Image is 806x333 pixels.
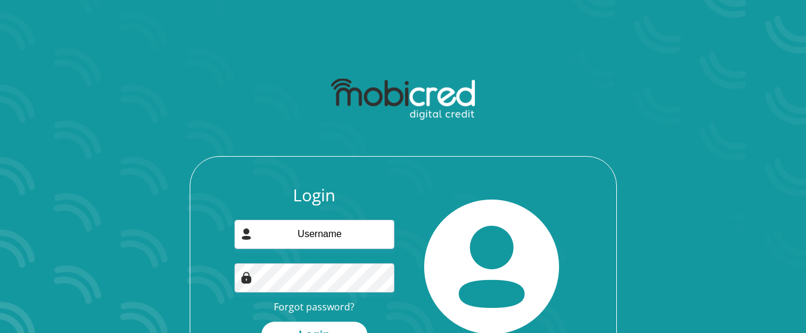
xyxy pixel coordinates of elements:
[240,272,252,284] img: Image
[240,228,252,240] img: user-icon image
[234,220,394,249] input: Username
[274,300,354,313] a: Forgot password?
[234,185,394,206] h3: Login
[331,79,475,120] img: mobicred logo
